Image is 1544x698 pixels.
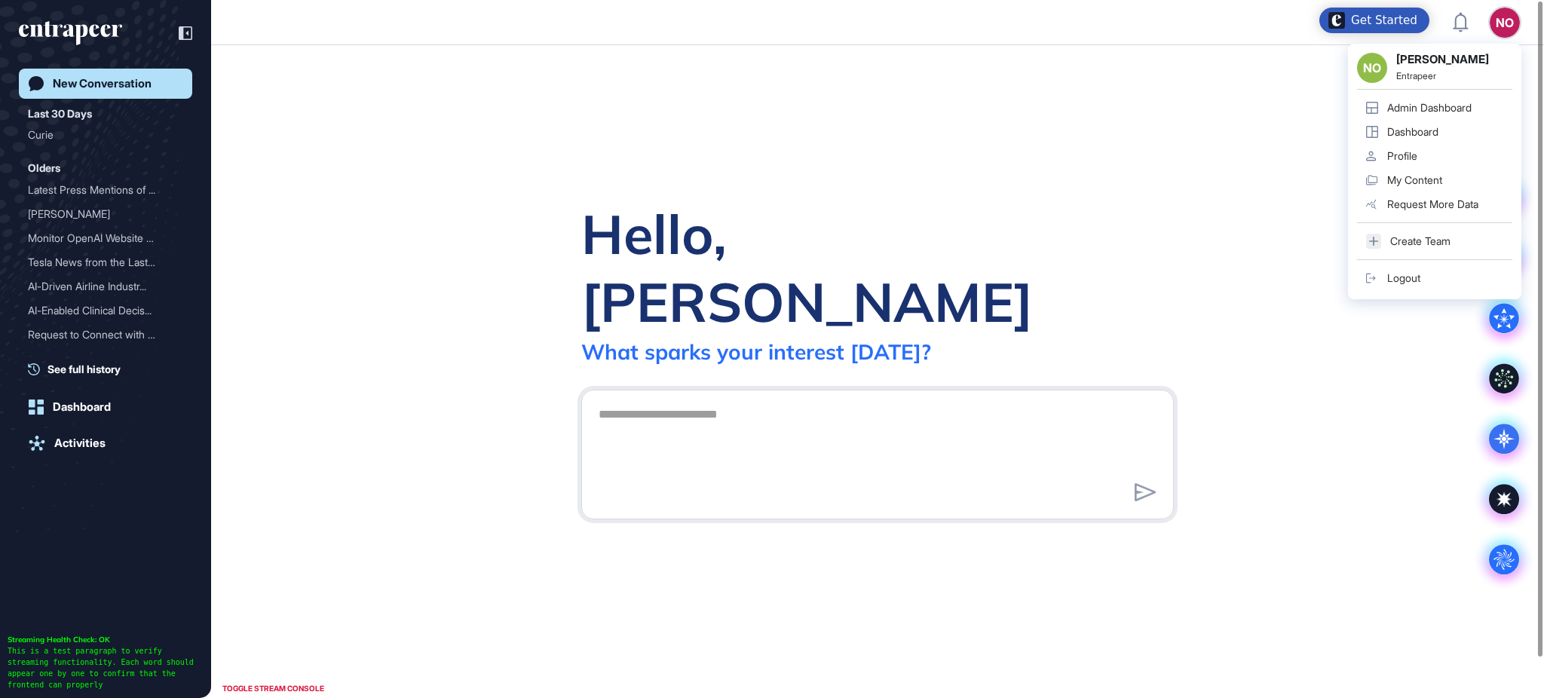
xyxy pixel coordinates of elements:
[53,400,111,414] div: Dashboard
[28,105,92,123] div: Last 30 Days
[28,274,183,298] div: AI-Driven Airline Industry Updates
[28,298,183,323] div: AI-Enabled Clinical Decision Support Software for Infectious Disease Screening and AMR Program
[19,69,192,99] a: New Conversation
[28,347,183,371] div: Reese
[28,323,171,347] div: Request to Connect with C...
[28,347,171,371] div: [PERSON_NAME]
[53,77,152,90] div: New Conversation
[28,123,183,147] div: Curie
[28,250,171,274] div: Tesla News from the Last ...
[1490,8,1520,38] button: NO
[28,202,171,226] div: [PERSON_NAME]
[28,178,183,202] div: Latest Press Mentions of OpenAI
[581,200,1174,335] div: Hello, [PERSON_NAME]
[28,226,183,250] div: Monitor OpenAI Website Activity
[219,679,328,698] div: TOGGLE STREAM CONSOLE
[28,178,171,202] div: Latest Press Mentions of ...
[54,436,106,450] div: Activities
[47,361,121,377] span: See full history
[581,338,931,365] div: What sparks your interest [DATE]?
[28,159,60,177] div: Olders
[28,123,171,147] div: Curie
[1319,8,1429,33] div: Open Get Started checklist
[28,226,171,250] div: Monitor OpenAI Website Ac...
[19,392,192,422] a: Dashboard
[28,361,192,377] a: See full history
[19,428,192,458] a: Activities
[1351,13,1417,28] div: Get Started
[28,274,171,298] div: AI-Driven Airline Industr...
[28,250,183,274] div: Tesla News from the Last Two Weeks
[1328,12,1345,29] img: launcher-image-alternative-text
[19,21,122,45] div: entrapeer-logo
[28,298,171,323] div: AI-Enabled Clinical Decis...
[28,323,183,347] div: Request to Connect with Curie
[28,202,183,226] div: Reese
